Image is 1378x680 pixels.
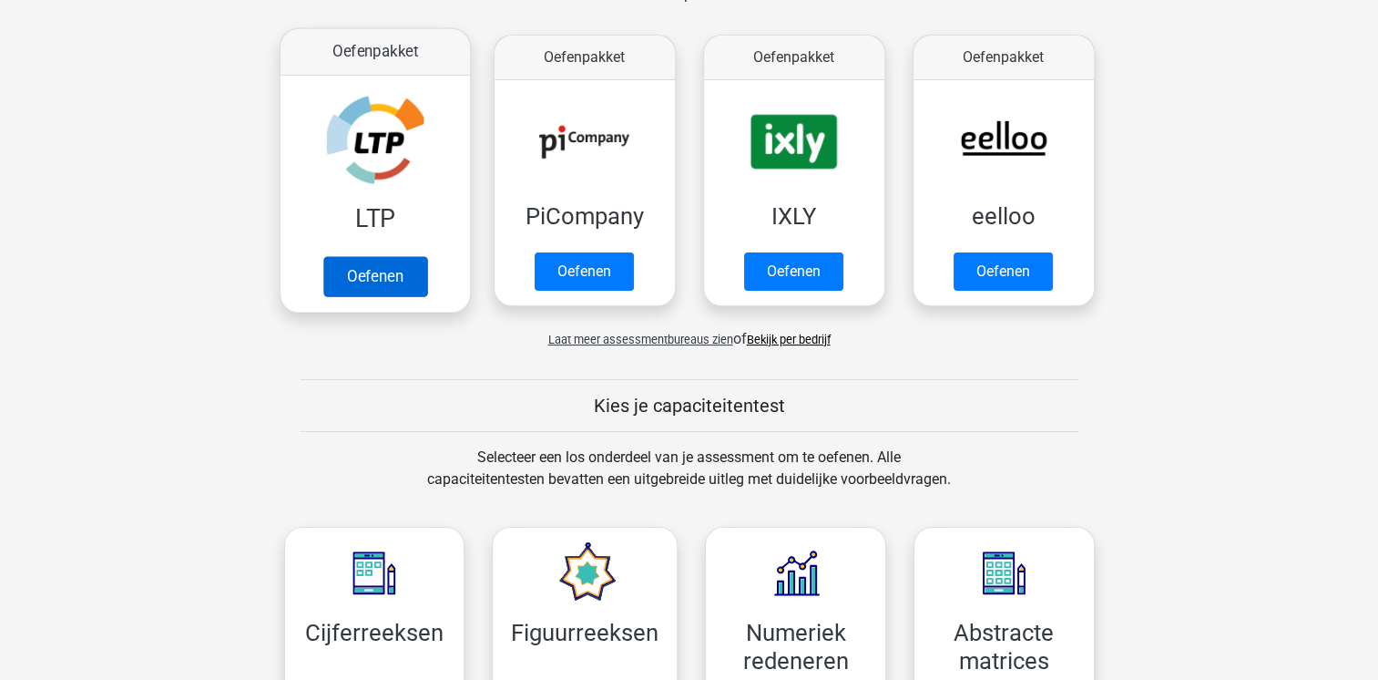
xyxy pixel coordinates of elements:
a: Oefenen [954,252,1053,291]
a: Bekijk per bedrijf [747,333,831,346]
span: Laat meer assessmentbureaus zien [548,333,733,346]
div: of [270,314,1108,350]
h5: Kies je capaciteitentest [301,395,1078,417]
div: Selecteer een los onderdeel van je assessment om te oefenen. Alle capaciteitentesten bevatten een... [410,447,968,512]
a: Oefenen [535,252,634,291]
a: Oefenen [322,256,426,296]
a: Oefenen [744,252,843,291]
